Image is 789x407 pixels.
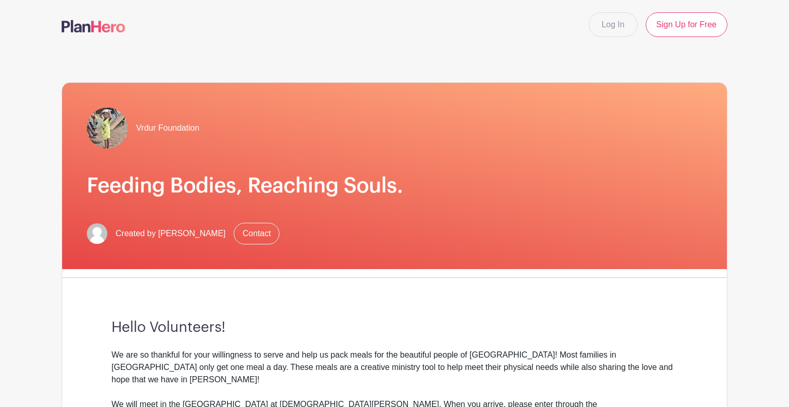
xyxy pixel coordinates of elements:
[136,122,199,134] span: Vrdur Foundation
[646,12,727,37] a: Sign Up for Free
[87,173,702,198] h1: Feeding Bodies, Reaching Souls.
[87,223,107,244] img: default-ce2991bfa6775e67f084385cd625a349d9dcbb7a52a09fb2fda1e96e2d18dcdb.png
[234,223,279,244] a: Contact
[111,319,678,337] h3: Hello Volunteers!
[589,12,637,37] a: Log In
[87,108,128,149] img: IMG_4881.jpeg
[116,227,226,240] span: Created by [PERSON_NAME]
[62,20,125,32] img: logo-507f7623f17ff9eddc593b1ce0a138ce2505c220e1c5a4e2b4648c50719b7d32.svg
